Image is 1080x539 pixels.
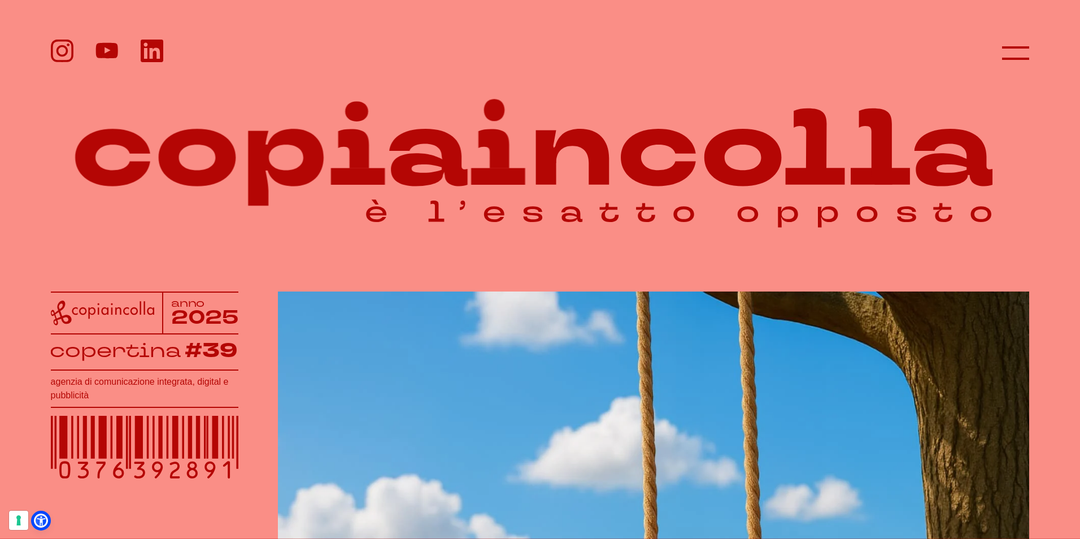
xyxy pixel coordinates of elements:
tspan: 2025 [171,305,239,331]
a: Open Accessibility Menu [34,514,48,528]
tspan: #39 [185,337,238,365]
button: Le tue preferenze relative al consenso per le tecnologie di tracciamento [9,511,28,530]
tspan: copertina [50,337,181,363]
tspan: anno [171,296,205,310]
h1: agenzia di comunicazione integrata, digital e pubblicità [51,375,239,402]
